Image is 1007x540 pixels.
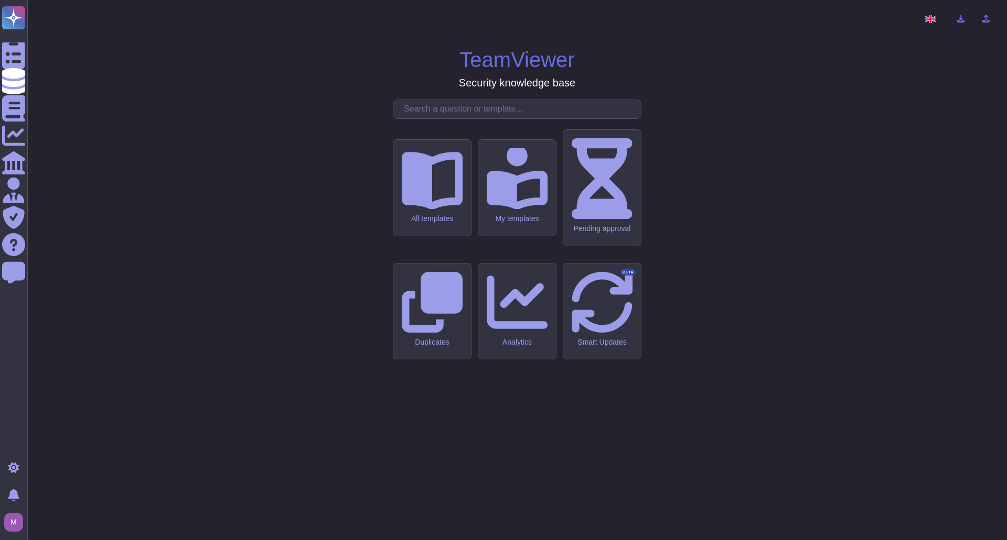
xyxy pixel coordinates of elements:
div: BETA [620,269,636,276]
input: Search a question or template... [399,100,641,118]
div: Analytics [487,338,548,347]
button: user [2,511,30,534]
div: All templates [402,214,463,223]
h1: TeamViewer [459,47,574,72]
img: en [925,15,936,23]
div: My templates [487,214,548,223]
div: Smart Updates [572,338,633,347]
h3: Security knowledge base [459,76,575,89]
div: Pending approval [572,224,633,233]
div: Duplicates [402,338,463,347]
img: user [4,513,23,532]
